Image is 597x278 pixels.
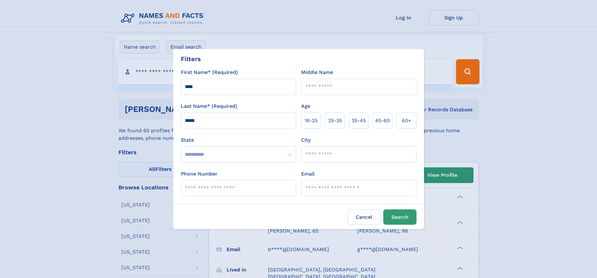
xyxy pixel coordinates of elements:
[301,136,311,144] label: City
[383,209,416,225] button: Search
[348,209,381,225] label: Cancel
[181,102,237,110] label: Last Name* (Required)
[402,117,411,124] span: 60+
[181,54,201,64] div: Filters
[301,170,315,178] label: Email
[305,117,317,124] span: 18‑25
[375,117,390,124] span: 45‑60
[301,69,333,76] label: Middle Name
[181,69,238,76] label: First Name* (Required)
[352,117,366,124] span: 35‑45
[181,170,217,178] label: Phone Number
[328,117,342,124] span: 25‑35
[181,136,296,144] label: State
[301,102,310,110] label: Age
